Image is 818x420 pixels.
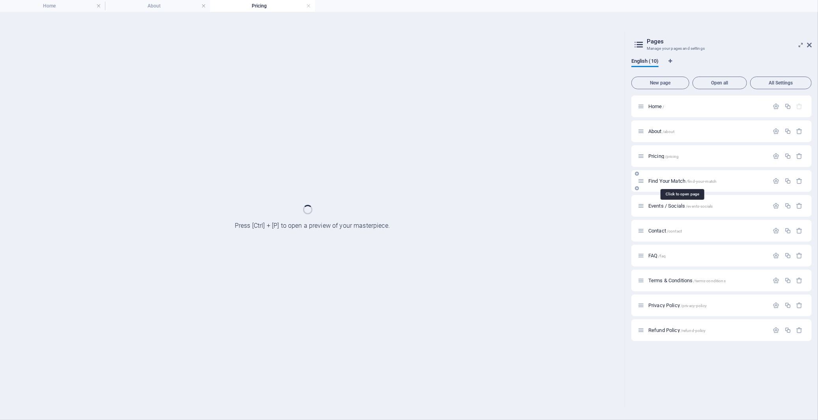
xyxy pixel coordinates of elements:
[773,277,780,284] div: Settings
[796,178,803,184] div: Remove
[646,178,769,184] div: Find Your Match/find-your-match
[631,77,689,89] button: New page
[784,227,791,234] div: Duplicate
[694,279,726,283] span: /terms-conditions
[631,58,812,73] div: Language Tabs
[210,2,315,10] h4: Pricing
[648,327,706,333] span: Click to open page
[754,81,808,85] span: All Settings
[796,227,803,234] div: Remove
[773,103,780,110] div: Settings
[648,277,726,283] span: Click to open page
[648,128,675,134] span: About
[105,2,210,10] h4: About
[663,105,665,109] span: /
[686,179,717,184] span: /find-your-match
[796,277,803,284] div: Remove
[773,227,780,234] div: Settings
[773,153,780,159] div: Settings
[631,56,659,67] span: English (10)
[773,178,780,184] div: Settings
[646,228,769,233] div: Contact/contact
[648,103,665,109] span: Click to open page
[773,302,780,309] div: Settings
[659,254,666,258] span: /faq
[784,202,791,209] div: Duplicate
[665,154,679,159] span: /pricing
[646,328,769,333] div: Refund Policy/refund-policy
[648,302,707,308] span: Click to open page
[646,104,769,109] div: Home/
[648,203,713,209] span: Click to open page
[693,77,747,89] button: Open all
[648,253,666,259] span: Click to open page
[784,252,791,259] div: Duplicate
[646,253,769,258] div: FAQ/faq
[773,202,780,209] div: Settings
[648,178,717,184] span: Find Your Match
[681,304,707,308] span: /privacy-policy
[696,81,743,85] span: Open all
[648,153,679,159] span: Click to open page
[750,77,812,89] button: All Settings
[646,203,769,208] div: Events / Socials/events-socials
[686,204,713,208] span: /events-socials
[784,178,791,184] div: Duplicate
[646,154,769,159] div: Pricing/pricing
[796,103,803,110] div: The startpage cannot be deleted
[773,252,780,259] div: Settings
[796,153,803,159] div: Remove
[796,327,803,334] div: Remove
[796,252,803,259] div: Remove
[667,229,682,233] span: /contact
[796,302,803,309] div: Remove
[647,38,812,45] h2: Pages
[784,327,791,334] div: Duplicate
[784,128,791,135] div: Duplicate
[784,277,791,284] div: Duplicate
[784,103,791,110] div: Duplicate
[648,228,682,234] span: Click to open page
[646,303,769,308] div: Privacy Policy/privacy-policy
[773,128,780,135] div: Settings
[663,129,675,134] span: /about
[784,302,791,309] div: Duplicate
[773,327,780,334] div: Settings
[646,129,769,134] div: About/about
[647,45,796,52] h3: Manage your pages and settings
[784,153,791,159] div: Duplicate
[635,81,686,85] span: New page
[646,278,769,283] div: Terms & Conditions/terms-conditions
[796,202,803,209] div: Remove
[681,328,706,333] span: /refund-policy
[796,128,803,135] div: Remove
